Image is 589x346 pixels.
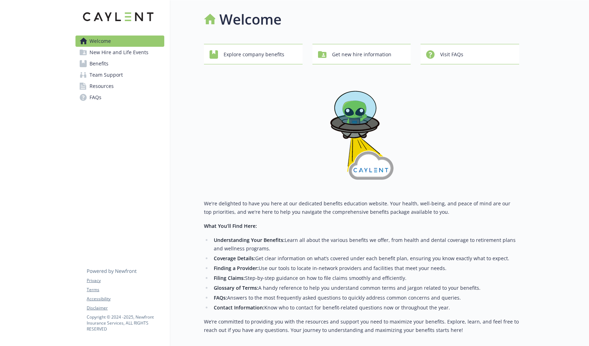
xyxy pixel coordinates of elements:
[90,81,114,92] span: Resources
[212,284,519,292] li: A handy reference to help you understand common terms and jargon related to your benefits.
[214,284,258,291] strong: Glossary of Terms:
[319,76,404,188] img: overview page banner
[75,58,164,69] a: Benefits
[90,36,111,47] span: Welcome
[204,44,303,64] button: Explore company benefits
[332,48,391,61] span: Get new hire information
[224,48,284,61] span: Explore company benefits
[212,236,519,253] li: Learn all about the various benefits we offer, from health and dental coverage to retirement plan...
[214,275,245,281] strong: Filing Claims:
[87,287,164,293] a: Terms
[87,305,164,311] a: Disclaimer
[212,254,519,263] li: Get clear information on what’s covered under each benefit plan, ensuring you know exactly what t...
[214,237,285,243] strong: Understanding Your Benefits:
[75,69,164,81] a: Team Support
[219,9,282,30] h1: Welcome
[212,274,519,282] li: Step-by-step guidance on how to file claims smoothly and efficiently.
[440,48,463,61] span: Visit FAQs
[75,36,164,47] a: Welcome
[214,265,259,271] strong: Finding a Provider:
[214,304,264,311] strong: Contact Information:
[90,92,101,103] span: FAQs
[75,47,164,58] a: New Hire and Life Events
[204,318,519,334] p: We’re committed to providing you with the resources and support you need to maximize your benefit...
[87,314,164,332] p: Copyright © 2024 - 2025 , Newfront Insurance Services, ALL RIGHTS RESERVED
[204,223,257,229] strong: What You’ll Find Here:
[87,277,164,284] a: Privacy
[421,44,519,64] button: Visit FAQs
[212,303,519,312] li: Know who to contact for benefit-related questions now or throughout the year.
[90,69,123,81] span: Team Support
[204,199,519,216] p: We're delighted to have you here at our dedicated benefits education website. Your health, well-b...
[75,81,164,92] a: Resources
[212,264,519,273] li: Use our tools to locate in-network providers and facilities that meet your needs.
[214,255,255,262] strong: Coverage Details:
[90,47,148,58] span: New Hire and Life Events
[75,92,164,103] a: FAQs
[214,294,227,301] strong: FAQs:
[87,296,164,302] a: Accessibility
[90,58,108,69] span: Benefits
[312,44,411,64] button: Get new hire information
[212,294,519,302] li: Answers to the most frequently asked questions to quickly address common concerns and queries.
